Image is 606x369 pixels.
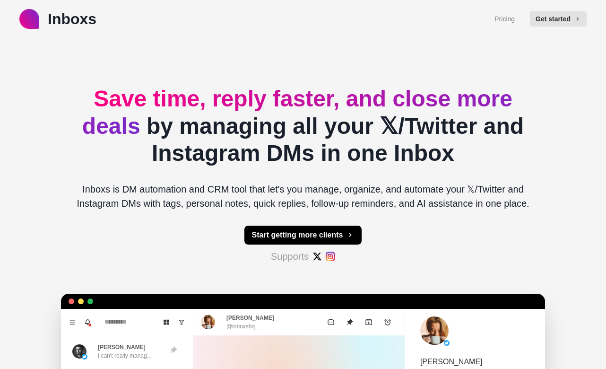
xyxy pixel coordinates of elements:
p: [PERSON_NAME] [98,343,146,351]
button: Menu [65,315,80,330]
p: Inboxs is DM automation and CRM tool that let's you manage, organize, and automate your 𝕏/Twitter... [69,182,537,211]
img: picture [82,354,87,360]
img: picture [444,340,450,346]
img: # [326,252,335,261]
p: @inboxshq [226,322,255,331]
img: picture [201,315,215,329]
button: Mark as unread [321,313,340,332]
p: [PERSON_NAME] [226,314,274,322]
a: Pricing [494,14,515,24]
a: logoInboxs [19,8,96,30]
p: Supports [271,249,309,264]
button: Board View [159,315,174,330]
button: Unpin [340,313,359,332]
button: Archive [359,313,378,332]
button: Get started [530,11,587,26]
button: Add reminder [378,313,397,332]
button: Show unread conversations [174,315,189,330]
button: Start getting more clients [244,226,362,245]
p: [PERSON_NAME] [420,356,483,368]
img: logo [19,9,39,29]
img: picture [420,316,449,345]
img: picture [72,344,87,359]
h2: by managing all your 𝕏/Twitter and Instagram DMs in one Inbox [69,85,537,167]
p: I can't really manag... [98,351,152,360]
p: Inboxs [48,8,96,30]
span: Save time, reply faster, and close more deals [82,86,512,139]
button: Notifications [80,315,95,330]
img: # [312,252,322,261]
